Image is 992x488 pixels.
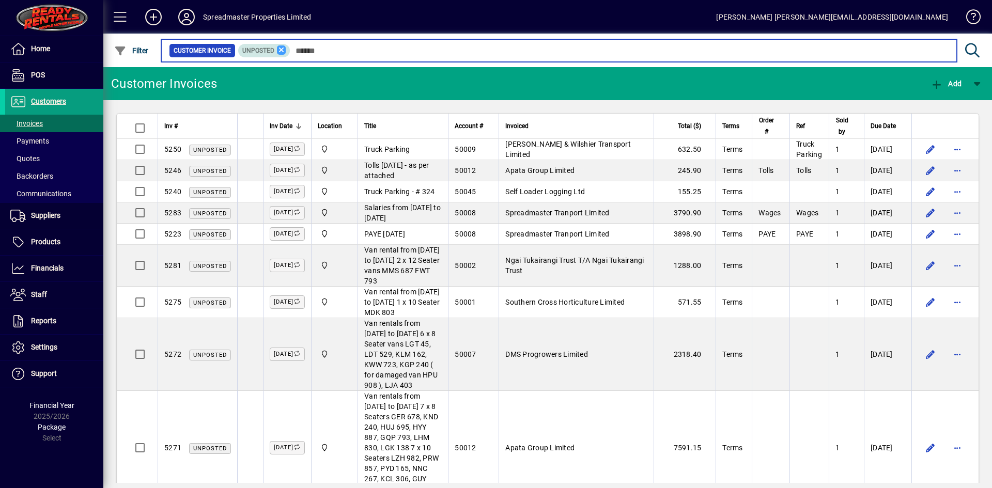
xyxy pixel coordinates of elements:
[864,224,911,245] td: [DATE]
[193,210,227,217] span: Unposted
[678,120,701,132] span: Total ($)
[796,209,818,217] span: Wages
[5,282,103,308] a: Staff
[270,259,305,272] label: [DATE]
[364,145,410,153] span: Truck Parking
[864,181,911,202] td: [DATE]
[796,230,813,238] span: PAYE
[193,231,227,238] span: Unposted
[505,140,631,159] span: [PERSON_NAME] & Wilshier Transport Limited
[835,298,840,306] span: 1
[318,186,351,197] span: 965 State Highway 2
[31,290,47,298] span: Staff
[318,349,351,360] span: 965 State Highway 2
[31,211,60,219] span: Suppliers
[835,444,840,452] span: 1
[31,97,66,105] span: Customers
[270,143,305,156] label: [DATE]
[949,204,966,221] button: More options
[835,350,840,358] span: 1
[318,260,351,271] span: 965 State Highway 2
[835,145,840,153] span: 1
[5,308,103,334] a: Reports
[835,115,848,137] span: Sold by
[922,141,939,158] button: Edit
[111,75,217,92] div: Customer Invoices
[505,166,575,175] span: Apata Group Limited
[270,185,305,198] label: [DATE]
[722,145,742,153] span: Terms
[505,256,644,275] span: Ngai Tukairangi Trust T/A Ngai Tukairangi Trust
[270,227,305,241] label: [DATE]
[364,319,438,389] span: Van rentals from [DATE] to [DATE] 6 x 8 Seater vans LGT 45, LDT 529, KLM 162, KWW 723, KGP 240 ( ...
[922,294,939,310] button: Edit
[722,350,742,358] span: Terms
[114,46,149,55] span: Filter
[722,298,742,306] span: Terms
[758,209,781,217] span: Wages
[270,348,305,361] label: [DATE]
[722,230,742,238] span: Terms
[364,203,441,222] span: Salaries from [DATE] to [DATE]
[5,132,103,150] a: Payments
[31,369,57,377] span: Support
[318,120,351,132] div: Location
[270,164,305,177] label: [DATE]
[455,298,476,306] span: 50001
[455,166,476,175] span: 50012
[5,185,103,202] a: Communications
[505,350,588,358] span: DMS Progrowers Limited
[796,140,822,159] span: Truck Parking
[931,80,962,88] span: Add
[835,187,840,196] span: 1
[835,166,840,175] span: 1
[193,352,227,358] span: Unposted
[958,2,979,36] a: Knowledge Base
[654,202,716,224] td: 3790.90
[10,154,40,163] span: Quotes
[505,230,609,238] span: Spreadmaster Tranport Limited
[5,335,103,360] a: Settings
[164,209,181,217] span: 5283
[31,238,60,246] span: Products
[835,209,840,217] span: 1
[164,166,181,175] span: 5246
[112,41,151,60] button: Filter
[871,120,896,132] span: Due Date
[722,187,742,196] span: Terms
[31,264,64,272] span: Financials
[758,166,773,175] span: Tolls
[949,294,966,310] button: More options
[203,9,311,25] div: Spreadmaster Properties Limited
[270,120,292,132] span: Inv Date
[318,144,351,155] span: 965 State Highway 2
[654,224,716,245] td: 3898.90
[318,120,342,132] span: Location
[922,226,939,242] button: Edit
[949,226,966,242] button: More options
[922,257,939,274] button: Edit
[758,230,776,238] span: PAYE
[164,261,181,270] span: 5281
[137,8,170,26] button: Add
[29,401,74,410] span: Financial Year
[164,444,181,452] span: 5271
[949,439,966,456] button: More options
[242,47,274,54] span: Unposted
[31,71,45,79] span: POS
[364,161,429,180] span: Tolls [DATE] - as per attached
[654,245,716,287] td: 1288.00
[5,115,103,132] a: Invoices
[318,228,351,240] span: 965 State Highway 2
[5,229,103,255] a: Products
[318,442,351,453] span: 965 State Highway 2
[164,145,181,153] span: 5250
[949,346,966,363] button: More options
[928,74,964,93] button: Add
[364,120,376,132] span: Title
[10,119,43,128] span: Invoices
[505,120,647,132] div: Invoiced
[5,167,103,185] a: Backorders
[31,343,57,351] span: Settings
[505,298,625,306] span: Southern Cross Horticulture Limited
